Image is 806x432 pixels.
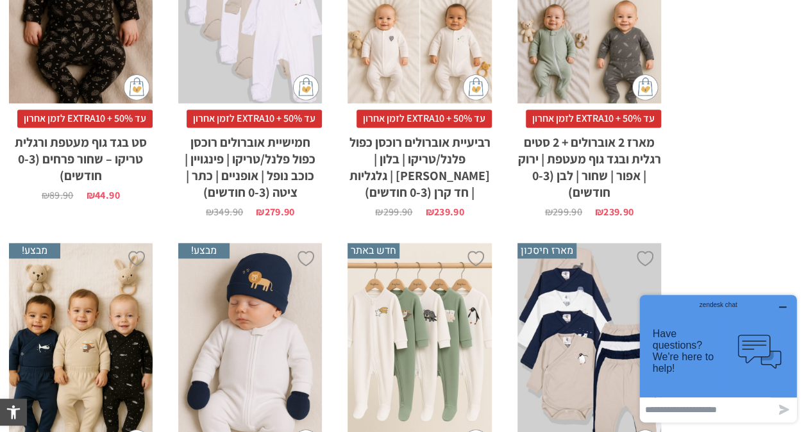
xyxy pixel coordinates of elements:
[375,205,412,219] bdi: 299.90
[87,188,95,202] span: ₪
[595,205,634,219] bdi: 239.90
[544,205,582,219] bdi: 299.90
[256,205,264,219] span: ₪
[375,205,383,219] span: ₪
[9,243,60,258] span: מבצע!
[178,243,230,258] span: מבצע!
[124,74,149,100] img: cat-mini-atc.png
[595,205,603,219] span: ₪
[87,188,120,202] bdi: 44.90
[357,110,492,128] span: עד 50% + EXTRA10 לזמן אחרון
[463,74,489,100] img: cat-mini-atc.png
[293,74,319,100] img: cat-mini-atc.png
[425,205,464,219] bdi: 239.90
[526,110,661,128] span: עד 50% + EXTRA10 לזמן אחרון
[544,205,552,219] span: ₪
[517,243,576,258] span: מארז חיסכון
[42,188,74,202] bdi: 89.90
[348,243,399,258] span: חדש באתר
[187,110,322,128] span: עד 50% + EXTRA10 לזמן אחרון
[17,110,153,128] span: עד 50% + EXTRA10 לזמן אחרון
[425,205,433,219] span: ₪
[632,74,658,100] img: cat-mini-atc.png
[178,128,322,201] h2: חמישיית אוברולים רוכסן כפול פלנל/טריקו | פינגויין | כוכב נופל | אופניים | כתר | ציטה (0-3 חודשים)
[206,205,214,219] span: ₪
[9,128,153,184] h2: סט בגד גוף מעטפת ורגלית טריקו – שחור פרחים (0-3 חודשים)
[42,188,49,202] span: ₪
[206,205,243,219] bdi: 349.90
[635,290,802,428] iframe: Opens a widget where you can chat to one of our agents
[256,205,294,219] bdi: 279.90
[348,128,491,201] h2: רביעיית אוברולים רוכסן כפול פלנל/טריקו | בלון | [PERSON_NAME] | גלגליות | חד קרן (0-3 חודשים)
[517,128,661,201] h2: מארז 2 אוברולים + 2 סטים רגלית ובגד גוף מעטפת | ירוק | אפור | שחור | לבן (0-3 חודשים)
